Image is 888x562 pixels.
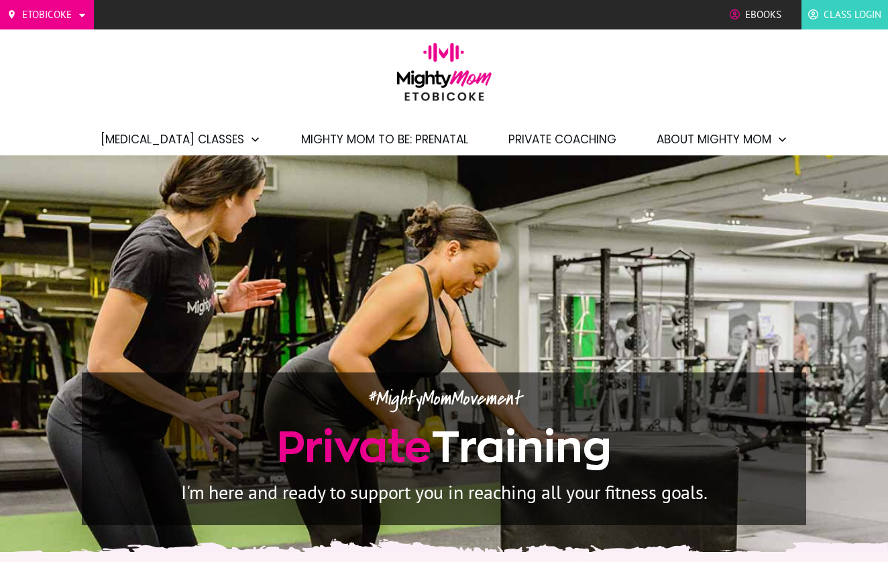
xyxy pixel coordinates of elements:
[508,128,616,151] a: Private Coaching
[82,476,806,524] p: I'm here and ready to support you in reaching all your fitness goals.
[101,128,244,151] span: [MEDICAL_DATA] Classes
[277,423,431,470] span: Private
[101,128,261,151] a: [MEDICAL_DATA] Classes
[745,5,781,25] span: Ebooks
[824,5,881,25] span: Class Login
[657,128,788,151] a: About Mighty Mom
[431,423,612,470] span: Training
[730,5,781,25] a: Ebooks
[22,5,72,25] span: Etobicoke
[7,5,87,25] a: Etobicoke
[808,5,881,25] a: Class Login
[657,128,771,151] span: About Mighty Mom
[82,373,806,417] p: #MightyMomMovement
[301,128,468,151] a: Mighty Mom to Be: Prenatal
